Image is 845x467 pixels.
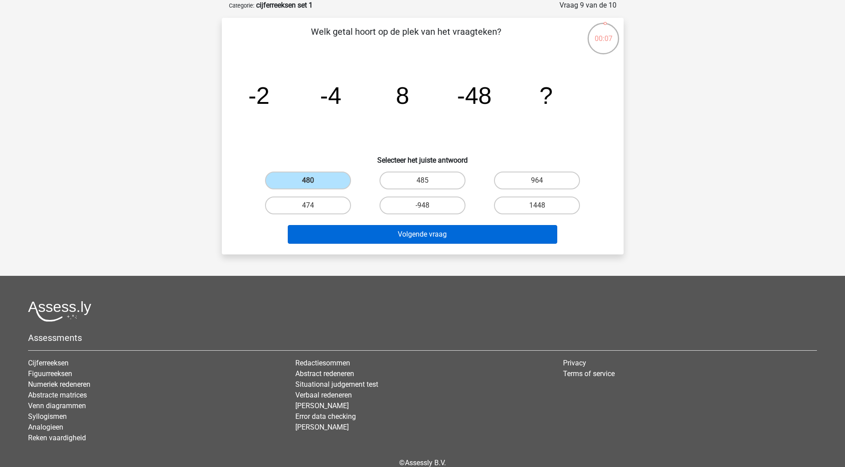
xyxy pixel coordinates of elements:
[236,149,609,164] h6: Selecteer het juiste antwoord
[494,197,580,214] label: 1448
[457,82,492,109] tspan: -48
[295,423,349,431] a: [PERSON_NAME]
[28,423,63,431] a: Analogieen
[265,172,351,189] label: 480
[236,25,576,52] p: Welk getal hoort op de plek van het vraagteken?
[28,359,69,367] a: Cijferreeksen
[405,459,446,467] a: Assessly B.V.
[28,391,87,399] a: Abstracte matrices
[28,380,90,389] a: Numeriek redeneren
[295,359,350,367] a: Redactiesommen
[295,391,352,399] a: Verbaal redeneren
[539,82,553,109] tspan: ?
[396,82,409,109] tspan: 8
[320,82,341,109] tspan: -4
[256,1,313,9] strong: cijferreeksen set 1
[494,172,580,189] label: 964
[563,359,586,367] a: Privacy
[563,369,615,378] a: Terms of service
[28,434,86,442] a: Reken vaardigheid
[380,197,465,214] label: -948
[295,401,349,410] a: [PERSON_NAME]
[295,369,354,378] a: Abstract redeneren
[295,380,378,389] a: Situational judgement test
[380,172,465,189] label: 485
[28,401,86,410] a: Venn diagrammen
[28,301,91,322] img: Assessly logo
[28,412,67,421] a: Syllogismen
[28,369,72,378] a: Figuurreeksen
[587,22,620,44] div: 00:07
[248,82,269,109] tspan: -2
[28,332,817,343] h5: Assessments
[288,225,557,244] button: Volgende vraag
[265,197,351,214] label: 474
[229,2,254,9] small: Categorie:
[295,412,356,421] a: Error data checking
